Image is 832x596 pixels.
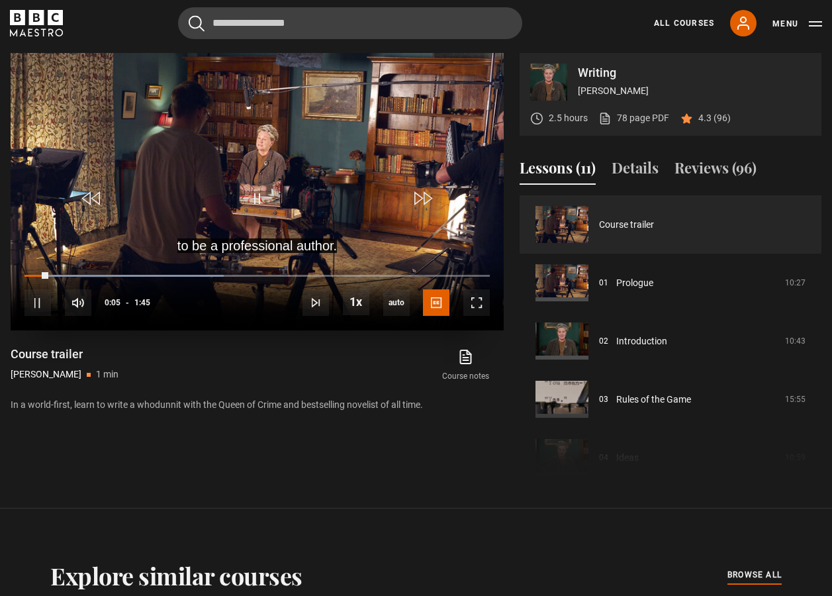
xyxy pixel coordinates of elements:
[698,111,731,125] p: 4.3 (96)
[302,289,329,316] button: Next Lesson
[654,17,714,29] a: All Courses
[189,15,205,32] button: Submit the search query
[10,10,63,36] svg: BBC Maestro
[50,562,302,589] h2: Explore similar courses
[578,84,811,98] p: [PERSON_NAME]
[549,111,588,125] p: 2.5 hours
[598,111,669,125] a: 78 page PDF
[383,289,410,316] span: auto
[727,568,782,583] a: browse all
[616,276,653,290] a: Prologue
[383,289,410,316] div: Current quality: 720p
[599,218,654,232] a: Course trailer
[423,289,449,316] button: Captions
[616,334,667,348] a: Introduction
[616,393,691,407] a: Rules of the Game
[65,289,91,316] button: Mute
[134,291,150,315] span: 1:45
[612,157,659,185] button: Details
[105,291,120,315] span: 0:05
[674,157,757,185] button: Reviews (96)
[11,368,81,381] p: [PERSON_NAME]
[578,67,811,79] p: Writing
[11,53,504,330] video-js: Video Player
[772,17,822,30] button: Toggle navigation
[727,568,782,581] span: browse all
[126,298,129,307] span: -
[463,289,490,316] button: Fullscreen
[96,368,118,381] p: 1 min
[24,275,490,277] div: Progress Bar
[520,157,596,185] button: Lessons (11)
[11,398,504,412] p: In a world-first, learn to write a whodunnit with the Queen of Crime and bestselling novelist of ...
[24,289,51,316] button: Pause
[11,346,118,362] h1: Course trailer
[178,7,522,39] input: Search
[343,289,369,315] button: Playback Rate
[428,346,504,385] a: Course notes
